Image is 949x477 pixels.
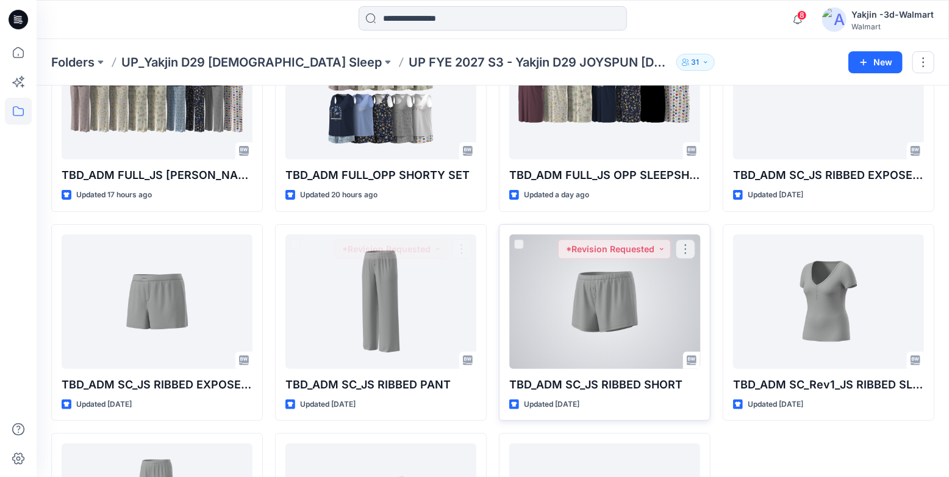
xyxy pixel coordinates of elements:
[509,25,700,159] a: TBD_ADM FULL_JS OPP SLEEPSHIRT
[62,167,252,184] p: TBD_ADM FULL_JS [PERSON_NAME] SET
[62,235,252,369] a: TBD_ADM SC_JS RIBBED EXPOSED BAND SHORT
[509,235,700,369] a: TBD_ADM SC_JS RIBBED SHORT
[300,398,356,411] p: Updated [DATE]
[748,398,803,411] p: Updated [DATE]
[285,25,476,159] a: TBD_ADM FULL_OPP SHORTY SET
[851,7,934,22] div: Yakjin -3d-Walmart
[733,25,924,159] a: TBD_ADM SC_JS RIBBED EXPOSED BAND PANT
[848,51,903,73] button: New
[285,235,476,369] a: TBD_ADM SC_JS RIBBED PANT
[524,398,579,411] p: Updated [DATE]
[285,376,476,393] p: TBD_ADM SC_JS RIBBED PANT
[692,56,700,69] p: 31
[62,376,252,393] p: TBD_ADM SC_JS RIBBED EXPOSED BAND SHORT
[121,54,382,71] a: UP_Yakjin D29 [DEMOGRAPHIC_DATA] Sleep
[285,167,476,184] p: TBD_ADM FULL_OPP SHORTY SET
[51,54,95,71] a: Folders
[509,376,700,393] p: TBD_ADM SC_JS RIBBED SHORT
[851,22,934,31] div: Walmart
[748,189,803,202] p: Updated [DATE]
[409,54,671,71] p: UP FYE 2027 S3 - Yakjin D29 JOYSPUN [DEMOGRAPHIC_DATA] Sleepwear
[733,167,924,184] p: TBD_ADM SC_JS RIBBED EXPOSED BAND PANT
[76,189,152,202] p: Updated 17 hours ago
[509,167,700,184] p: TBD_ADM FULL_JS OPP SLEEPSHIRT
[300,189,378,202] p: Updated 20 hours ago
[524,189,589,202] p: Updated a day ago
[733,235,924,369] a: TBD_ADM SC_Rev1_JS RIBBED SLEEVE HENLEY TOP
[76,398,132,411] p: Updated [DATE]
[733,376,924,393] p: TBD_ADM SC_Rev1_JS RIBBED SLEEVE HENLEY TOP
[676,54,715,71] button: 31
[62,25,252,159] a: TBD_ADM FULL_JS OPP PJ SET
[797,10,807,20] span: 8
[822,7,847,32] img: avatar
